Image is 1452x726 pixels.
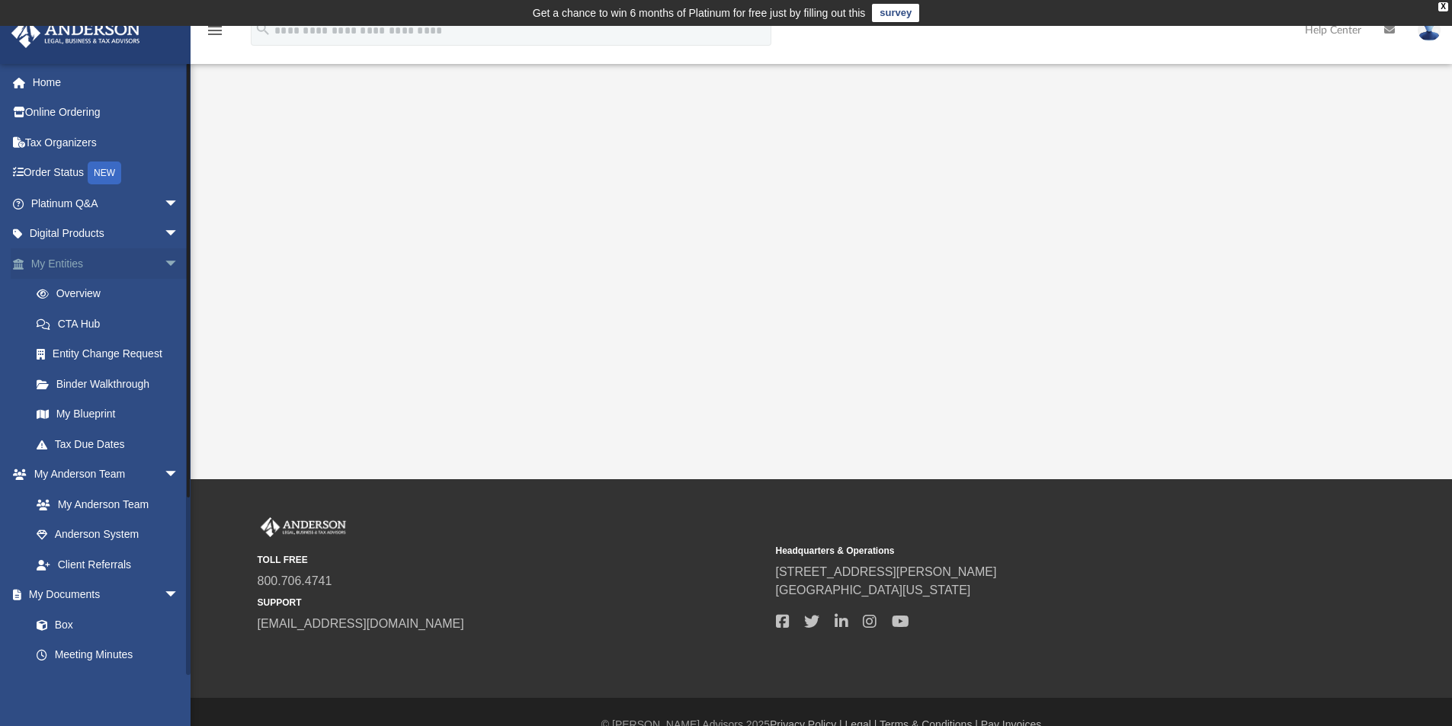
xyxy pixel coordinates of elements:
a: Client Referrals [21,549,194,580]
div: Get a chance to win 6 months of Platinum for free just by filling out this [533,4,866,22]
a: My Blueprint [21,399,194,430]
a: My Anderson Team [21,489,187,520]
img: Anderson Advisors Platinum Portal [7,18,145,48]
a: Anderson System [21,520,194,550]
a: survey [872,4,919,22]
img: User Pic [1418,19,1441,41]
i: search [255,21,271,37]
span: arrow_drop_down [164,580,194,611]
div: close [1438,2,1448,11]
img: Anderson Advisors Platinum Portal [258,517,349,537]
span: arrow_drop_down [164,248,194,280]
span: arrow_drop_down [164,188,194,219]
a: CTA Hub [21,309,202,339]
i: menu [206,21,224,40]
a: [STREET_ADDRESS][PERSON_NAME] [776,565,997,578]
span: arrow_drop_down [164,219,194,250]
a: Tax Due Dates [21,429,202,459]
a: Overview [21,279,202,309]
a: Tax Organizers [11,127,202,158]
a: My Documentsarrow_drop_down [11,580,194,610]
a: Order StatusNEW [11,158,202,189]
a: menu [206,29,224,40]
a: Box [21,609,187,640]
a: Forms Library [21,670,187,700]
small: SUPPORT [258,596,765,609]
a: Online Ordering [11,98,202,128]
div: NEW [88,162,121,184]
small: Headquarters & Operations [776,544,1284,558]
a: Home [11,67,202,98]
a: My Entitiesarrow_drop_down [11,248,202,279]
small: TOLL FREE [258,553,765,567]
a: Digital Productsarrow_drop_down [11,219,202,249]
a: Binder Walkthrough [21,369,202,399]
a: 800.706.4741 [258,574,332,587]
a: [EMAIL_ADDRESS][DOMAIN_NAME] [258,617,464,630]
a: Meeting Minutes [21,640,194,670]
a: My Anderson Teamarrow_drop_down [11,459,194,490]
a: Platinum Q&Aarrow_drop_down [11,188,202,219]
a: [GEOGRAPHIC_DATA][US_STATE] [776,584,971,596]
a: Entity Change Request [21,339,202,369]
span: arrow_drop_down [164,459,194,491]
